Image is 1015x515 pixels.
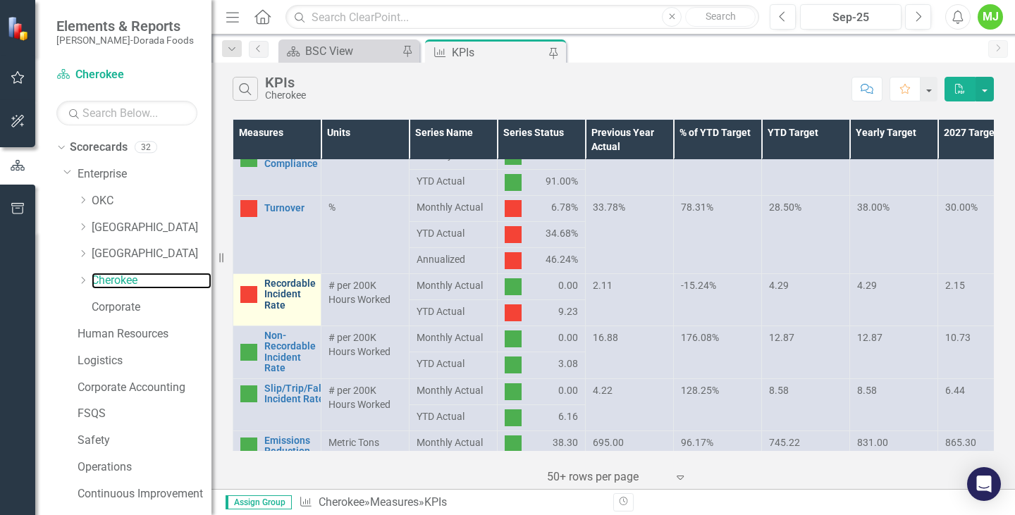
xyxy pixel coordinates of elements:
img: Above Target [505,330,522,347]
img: Below Plan [505,252,522,269]
img: Above Target [240,385,257,402]
a: Emissions Reduction [264,435,314,457]
span: 96.17% [681,437,713,448]
td: Double-Click to Edit Right Click for Context Menu [233,326,321,379]
a: Human Resources [78,326,211,342]
td: Double-Click to Edit Right Click for Context Menu [233,144,321,196]
div: 32 [135,142,157,154]
a: Operations [78,459,211,476]
a: Corporate [92,299,211,316]
span: 12.87 [769,332,794,343]
a: Measures [370,495,419,509]
span: 28.50% [769,201,801,213]
img: Below Plan [505,226,522,243]
a: OKC [92,193,211,209]
span: 16.88 [593,332,618,343]
td: Double-Click to Edit Right Click for Context Menu [233,430,321,509]
img: Above Target [240,438,257,454]
span: 34.68% [546,226,578,243]
button: Sep-25 [800,4,902,30]
span: 865.30 [945,437,976,448]
span: 745.22 [769,437,800,448]
a: Logistics [78,353,211,369]
span: -15.24% [681,280,716,291]
span: 695.00 [593,437,624,448]
span: Annualized [417,252,490,266]
a: Enterprise [78,166,211,182]
img: Above Target [505,409,522,426]
span: Metric Tons [328,437,379,448]
a: Cherokee [56,67,197,83]
span: 6.16 [558,409,578,426]
a: Safety [78,433,211,449]
input: Search Below... [56,101,197,125]
span: YTD Actual [417,304,490,318]
span: 78.31% [681,201,713,213]
span: # per 200K Hours Worked [328,332,390,357]
span: Monthly Actual [417,330,490,345]
span: % [328,201,336,213]
img: Above Target [505,383,522,400]
img: Above Target [505,435,522,452]
div: KPIs [424,495,447,509]
span: 4.29 [857,280,877,291]
span: 9.23 [558,304,578,321]
img: Above Target [240,344,257,361]
span: 10.73 [945,332,971,343]
img: Above Target [505,278,522,295]
span: 3.08 [558,356,578,373]
span: Monthly Actual [417,278,490,292]
span: 8.58 [769,385,789,396]
img: Above Target [505,174,522,191]
span: Monthly Actual [417,383,490,397]
span: 6.78% [551,200,578,217]
span: 0.00 [558,383,578,400]
span: 91.00% [546,174,578,191]
div: BSC View [305,42,398,60]
span: # per 200K Hours Worked [328,280,390,305]
span: YTD Actual [417,409,490,423]
a: Cherokee [319,495,364,509]
small: [PERSON_NAME]-Dorada Foods [56,35,194,46]
a: Corporate Accounting [78,380,211,396]
span: 2.11 [593,280,613,291]
span: 38.00% [857,201,890,213]
span: Assign Group [226,495,292,509]
a: [GEOGRAPHIC_DATA] [92,246,211,262]
span: Monthly Actual [417,435,490,449]
a: Turnover [264,203,314,213]
button: MJ [978,4,1003,30]
td: Double-Click to Edit Right Click for Context Menu [233,274,321,326]
span: 33.78% [593,201,625,213]
img: Below Plan [505,200,522,217]
img: Below Plan [505,304,522,321]
div: KPIs [265,75,306,90]
td: Double-Click to Edit [498,430,586,457]
a: Cherokee [92,273,211,289]
a: FSQS [78,406,211,422]
span: Search [706,11,736,22]
span: Monthly Actual [417,200,490,214]
input: Search ClearPoint... [285,5,759,30]
td: Double-Click to Edit Right Click for Context Menu [233,196,321,274]
a: Slip/Trip/Fall Incident Rate [264,383,324,405]
img: Below Plan [240,286,257,303]
span: 4.29 [769,280,789,291]
span: # per 200K Hours Worked [328,385,390,410]
span: 831.00 [857,437,888,448]
span: 0.00 [558,278,578,295]
span: 4.22 [593,385,613,396]
a: [GEOGRAPHIC_DATA] [92,220,211,236]
a: Non-Recordable Incident Rate [264,330,316,374]
img: Below Plan [240,200,257,217]
div: » » [299,495,603,511]
div: Sep-25 [805,9,897,26]
span: 6.44 [945,385,965,396]
span: 2.15 [945,280,965,291]
span: 38.30 [553,435,578,452]
td: Double-Click to Edit Right Click for Context Menu [233,378,321,430]
span: 12.87 [857,332,882,343]
span: 0.00 [558,330,578,347]
a: BSC View [282,42,398,60]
